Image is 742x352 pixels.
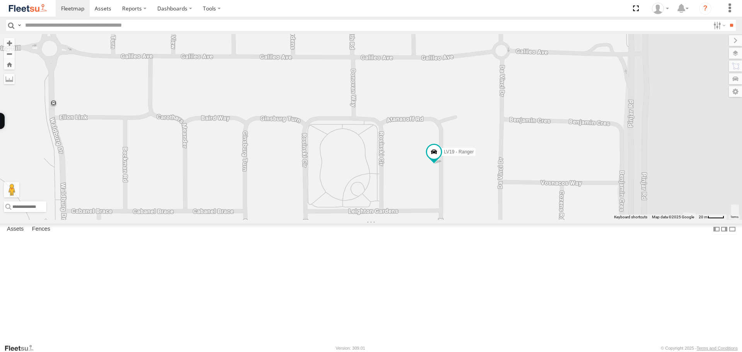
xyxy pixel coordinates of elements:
label: Search Filter Options [710,20,727,31]
a: Terms (opens in new tab) [730,215,739,218]
button: Zoom out [4,48,15,59]
div: Brendan Tritton [649,3,672,14]
button: Map Scale: 20 m per 39 pixels [696,214,727,220]
span: LV19 - Ranger [444,149,474,155]
label: Map Settings [729,86,742,97]
label: Measure [4,73,15,84]
button: Drag Pegman onto the map to open Street View [4,182,19,197]
div: Version: 309.01 [336,346,365,350]
span: Map data ©2025 Google [652,215,694,219]
a: Visit our Website [4,344,40,352]
span: 20 m [699,215,708,219]
i: ? [699,2,711,15]
button: Zoom in [4,38,15,48]
div: © Copyright 2025 - [661,346,738,350]
a: Terms and Conditions [697,346,738,350]
label: Dock Summary Table to the Left [713,224,720,235]
label: Assets [3,224,27,235]
label: Dock Summary Table to the Right [720,224,728,235]
label: Search Query [16,20,22,31]
button: Keyboard shortcuts [614,214,647,220]
label: Hide Summary Table [728,224,736,235]
img: fleetsu-logo-horizontal.svg [8,3,48,14]
label: Fences [28,224,54,235]
button: Zoom Home [4,59,15,70]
